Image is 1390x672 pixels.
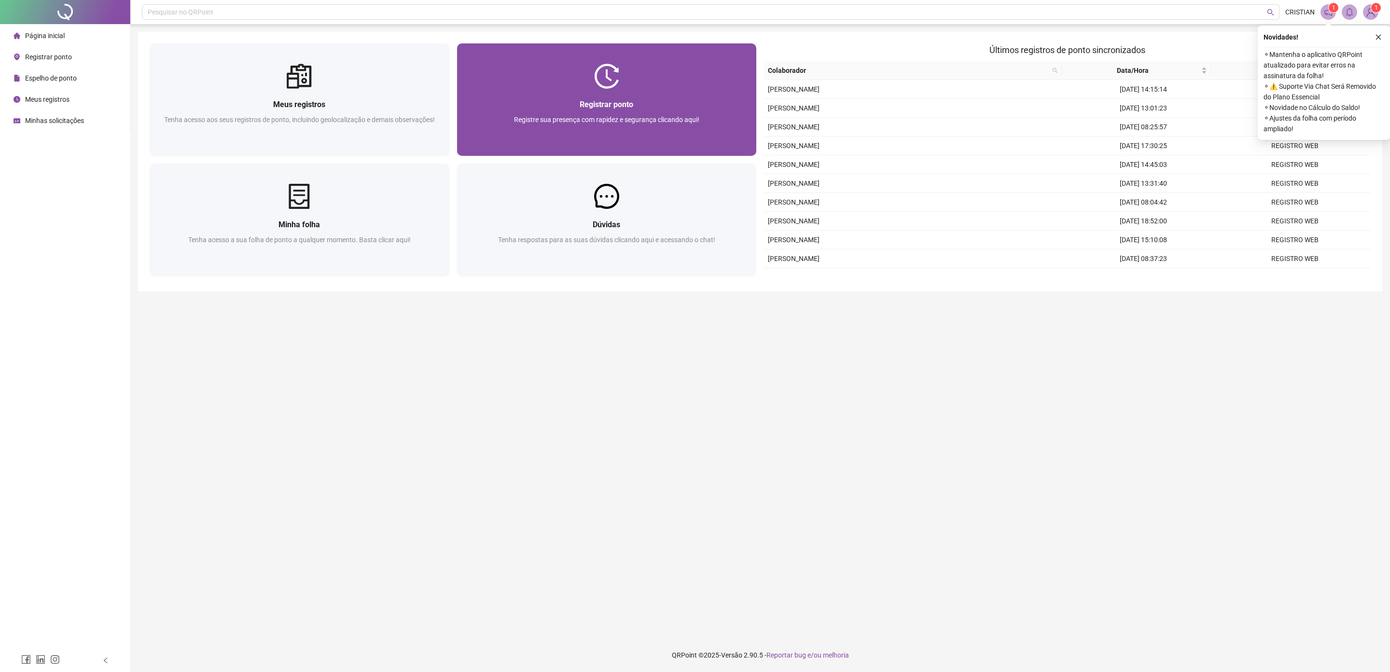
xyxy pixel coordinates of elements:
[498,236,715,244] span: Tenha respostas para as suas dúvidas clicando aqui e acessando o chat!
[768,255,820,262] span: [PERSON_NAME]
[1363,5,1378,19] img: 84007
[1219,249,1371,268] td: REGISTRO WEB
[768,217,820,225] span: [PERSON_NAME]
[50,655,60,664] span: instagram
[14,32,20,39] span: home
[1264,81,1384,102] span: ⚬ ⚠️ Suporte Via Chat Será Removido do Plano Essencial
[457,164,757,276] a: DúvidasTenha respostas para as suas dúvidas clicando aqui e acessando o chat!
[1329,3,1338,13] sup: 1
[1267,9,1274,16] span: search
[150,43,449,156] a: Meus registrosTenha acesso aos seus registros de ponto, incluindo geolocalização e demais observa...
[1068,231,1219,249] td: [DATE] 15:10:08
[188,236,411,244] span: Tenha acesso a sua folha de ponto a qualquer momento. Basta clicar aqui!
[1264,102,1384,113] span: ⚬ Novidade no Cálculo do Saldo!
[102,657,109,664] span: left
[25,53,72,61] span: Registrar ponto
[989,45,1145,55] span: Últimos registros de ponto sincronizados
[164,116,435,123] span: Tenha acesso aos seus registros de ponto, incluindo geolocalização e demais observações!
[130,638,1390,672] footer: QRPoint © 2025 - 2.90.5 -
[1219,268,1371,287] td: REGISTRO WEB
[1068,249,1219,268] td: [DATE] 08:37:23
[1219,155,1371,174] td: REGISTRO WEB
[1068,155,1219,174] td: [DATE] 14:45:03
[25,96,69,103] span: Meus registros
[1050,63,1060,78] span: search
[1219,212,1371,231] td: REGISTRO WEB
[36,655,45,664] span: linkedin
[593,220,620,229] span: Dúvidas
[1062,61,1211,80] th: Data/Hora
[580,100,633,109] span: Registrar ponto
[1324,8,1333,16] span: notification
[768,104,820,112] span: [PERSON_NAME]
[1332,4,1335,11] span: 1
[768,179,820,187] span: [PERSON_NAME]
[721,651,742,659] span: Versão
[768,236,820,244] span: [PERSON_NAME]
[1375,4,1378,11] span: 1
[768,161,820,168] span: [PERSON_NAME]
[1068,137,1219,155] td: [DATE] 17:30:25
[1068,118,1219,137] td: [DATE] 08:25:57
[768,65,1048,76] span: Colaborador
[1068,174,1219,193] td: [DATE] 13:31:40
[14,75,20,82] span: file
[273,100,325,109] span: Meus registros
[768,142,820,150] span: [PERSON_NAME]
[1264,32,1298,42] span: Novidades !
[1219,193,1371,212] td: REGISTRO WEB
[1264,49,1384,81] span: ⚬ Mantenha o aplicativo QRPoint atualizado para evitar erros na assinatura da folha!
[14,54,20,60] span: environment
[14,117,20,124] span: schedule
[768,85,820,93] span: [PERSON_NAME]
[1068,99,1219,118] td: [DATE] 13:01:23
[1219,231,1371,249] td: REGISTRO WEB
[1052,68,1058,73] span: search
[1068,193,1219,212] td: [DATE] 08:04:42
[1066,65,1199,76] span: Data/Hora
[150,164,449,276] a: Minha folhaTenha acesso a sua folha de ponto a qualquer momento. Basta clicar aqui!
[1068,268,1219,287] td: [DATE] 18:13:14
[1219,80,1371,99] td: REGISTRO WEB
[1345,8,1354,16] span: bell
[14,96,20,103] span: clock-circle
[21,655,31,664] span: facebook
[1219,174,1371,193] td: REGISTRO WEB
[1219,99,1371,118] td: REGISTRO WEB
[1371,3,1381,13] sup: Atualize o seu contato no menu Meus Dados
[1219,137,1371,155] td: REGISTRO WEB
[1068,212,1219,231] td: [DATE] 18:52:00
[1068,80,1219,99] td: [DATE] 14:15:14
[1285,7,1315,17] span: CRISTIAN
[1219,118,1371,137] td: REGISTRO WEB
[768,198,820,206] span: [PERSON_NAME]
[1375,34,1382,41] span: close
[1264,113,1384,134] span: ⚬ Ajustes da folha com período ampliado!
[768,123,820,131] span: [PERSON_NAME]
[25,32,65,40] span: Página inicial
[766,651,849,659] span: Reportar bug e/ou melhoria
[25,74,77,82] span: Espelho de ponto
[25,117,84,124] span: Minhas solicitações
[457,43,757,156] a: Registrar pontoRegistre sua presença com rapidez e segurança clicando aqui!
[1211,61,1360,80] th: Origem
[514,116,699,123] span: Registre sua presença com rapidez e segurança clicando aqui!
[278,220,320,229] span: Minha folha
